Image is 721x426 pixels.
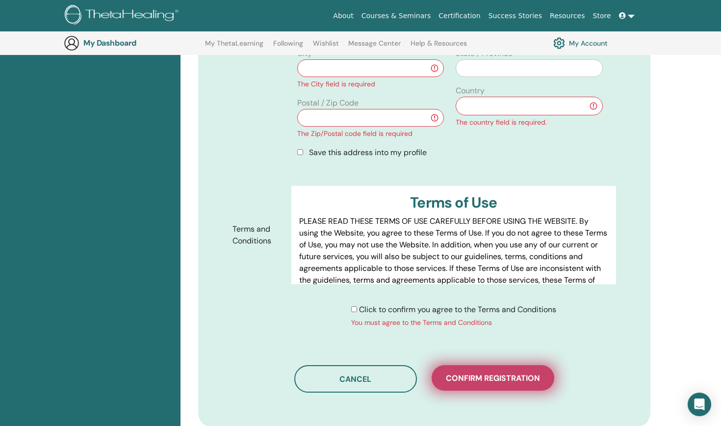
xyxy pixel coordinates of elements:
a: Help & Resources [411,39,467,55]
img: generic-user-icon.jpg [64,35,79,51]
div: You must agree to the Terms and Conditions [351,318,556,328]
a: About [329,7,357,25]
span: Confirm registration [446,373,540,383]
a: My ThetaLearning [205,39,263,55]
a: Store [589,7,615,25]
h3: My Dashboard [83,38,181,48]
h3: Terms of Use [299,194,608,212]
img: cog.svg [553,35,565,52]
div: Open Intercom Messenger [688,393,711,416]
a: Message Center [348,39,401,55]
label: Postal / Zip Code [297,97,359,109]
a: Success Stories [485,7,546,25]
a: Courses & Seminars [358,7,435,25]
a: Following [273,39,303,55]
span: Save this address into my profile [309,147,427,158]
a: Certification [435,7,484,25]
label: Country [456,85,485,97]
div: The Zip/Postal code field is required [297,129,444,139]
span: Cancel [339,374,371,384]
p: PLEASE READ THESE TERMS OF USE CAREFULLY BEFORE USING THE WEBSITE. By using the Website, you agre... [299,215,608,298]
span: Click to confirm you agree to the Terms and Conditions [359,304,556,315]
a: Wishlist [313,39,339,55]
div: The country field is required. [456,117,603,128]
label: Terms and Conditions [225,220,291,250]
button: Cancel [294,365,417,393]
a: My Account [553,35,608,52]
div: The City field is required [297,79,444,89]
img: logo.png [65,5,182,27]
a: Resources [546,7,589,25]
button: Confirm registration [432,365,554,391]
